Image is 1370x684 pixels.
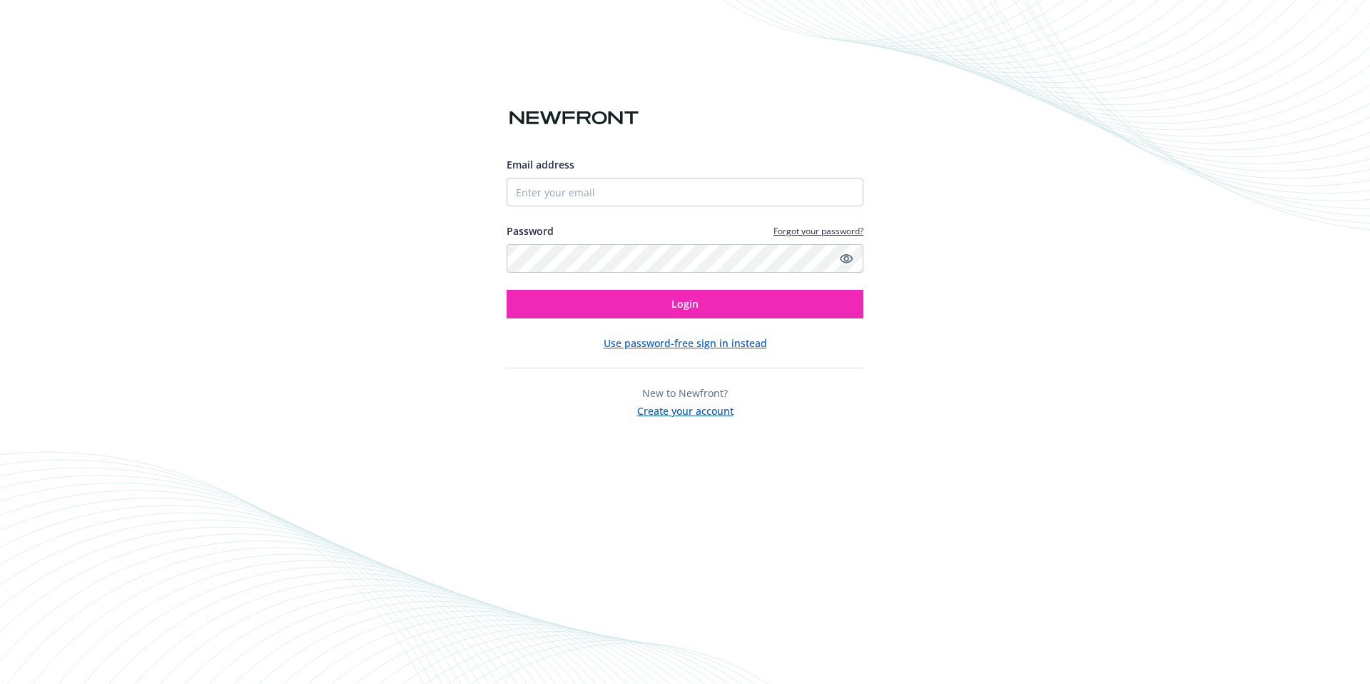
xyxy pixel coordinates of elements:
[507,290,863,318] button: Login
[507,106,641,131] img: Newfront logo
[507,244,863,273] input: Enter your password
[604,336,767,351] button: Use password-free sign in instead
[507,158,574,171] span: Email address
[642,386,728,400] span: New to Newfront?
[507,223,554,238] label: Password
[507,178,863,206] input: Enter your email
[838,250,855,267] a: Show password
[637,401,734,418] button: Create your account
[773,225,863,237] a: Forgot your password?
[671,297,699,311] span: Login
